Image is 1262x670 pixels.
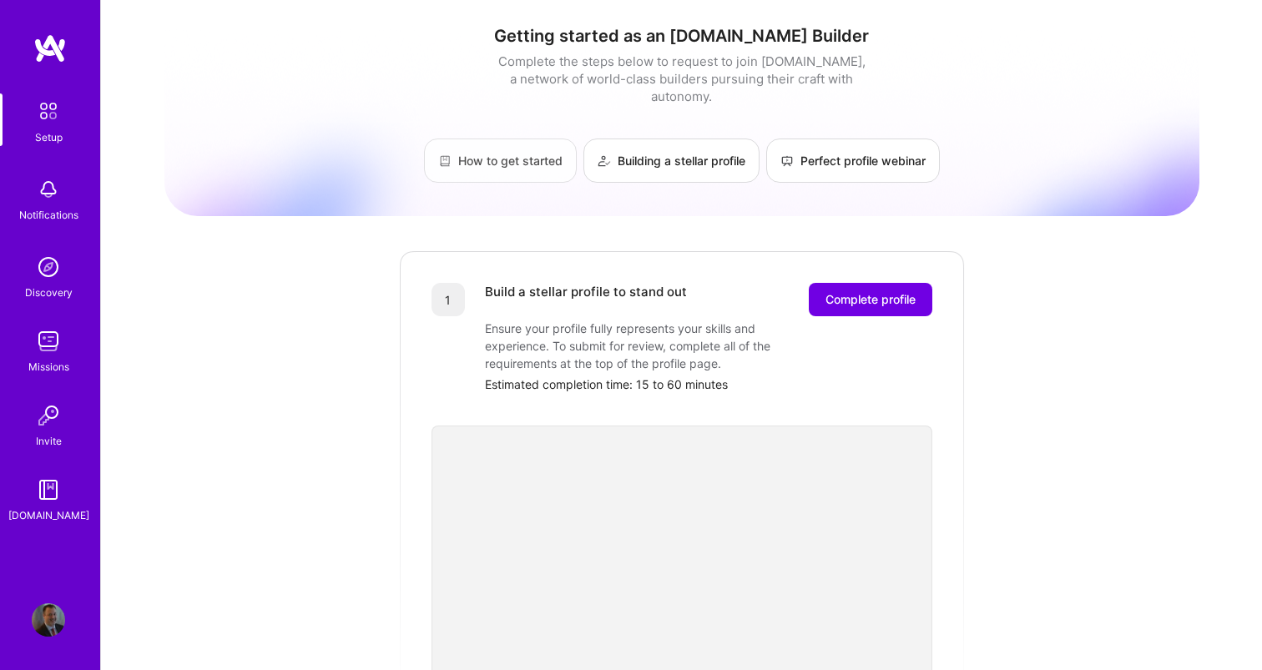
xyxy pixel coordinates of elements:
[809,283,932,316] button: Complete profile
[32,603,65,637] img: User Avatar
[485,283,687,316] div: Build a stellar profile to stand out
[28,358,69,375] div: Missions
[19,206,78,224] div: Notifications
[424,139,577,183] a: How to get started
[32,250,65,284] img: discovery
[825,291,916,308] span: Complete profile
[25,284,73,301] div: Discovery
[432,283,465,316] div: 1
[35,128,63,146] div: Setup
[598,154,611,168] img: Building a stellar profile
[28,603,69,637] a: User Avatar
[32,399,65,432] img: Invite
[485,320,819,372] div: Ensure your profile fully represents your skills and experience. To submit for review, complete a...
[438,154,452,168] img: How to get started
[33,33,67,63] img: logo
[164,26,1199,46] h1: Getting started as an [DOMAIN_NAME] Builder
[32,173,65,206] img: bell
[766,139,940,183] a: Perfect profile webinar
[780,154,794,168] img: Perfect profile webinar
[31,93,66,128] img: setup
[485,375,932,393] div: Estimated completion time: 15 to 60 minutes
[32,473,65,506] img: guide book
[36,432,62,450] div: Invite
[32,325,65,358] img: teamwork
[8,506,89,524] div: [DOMAIN_NAME]
[494,53,870,105] div: Complete the steps below to request to join [DOMAIN_NAME], a network of world-class builders purs...
[583,139,760,183] a: Building a stellar profile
